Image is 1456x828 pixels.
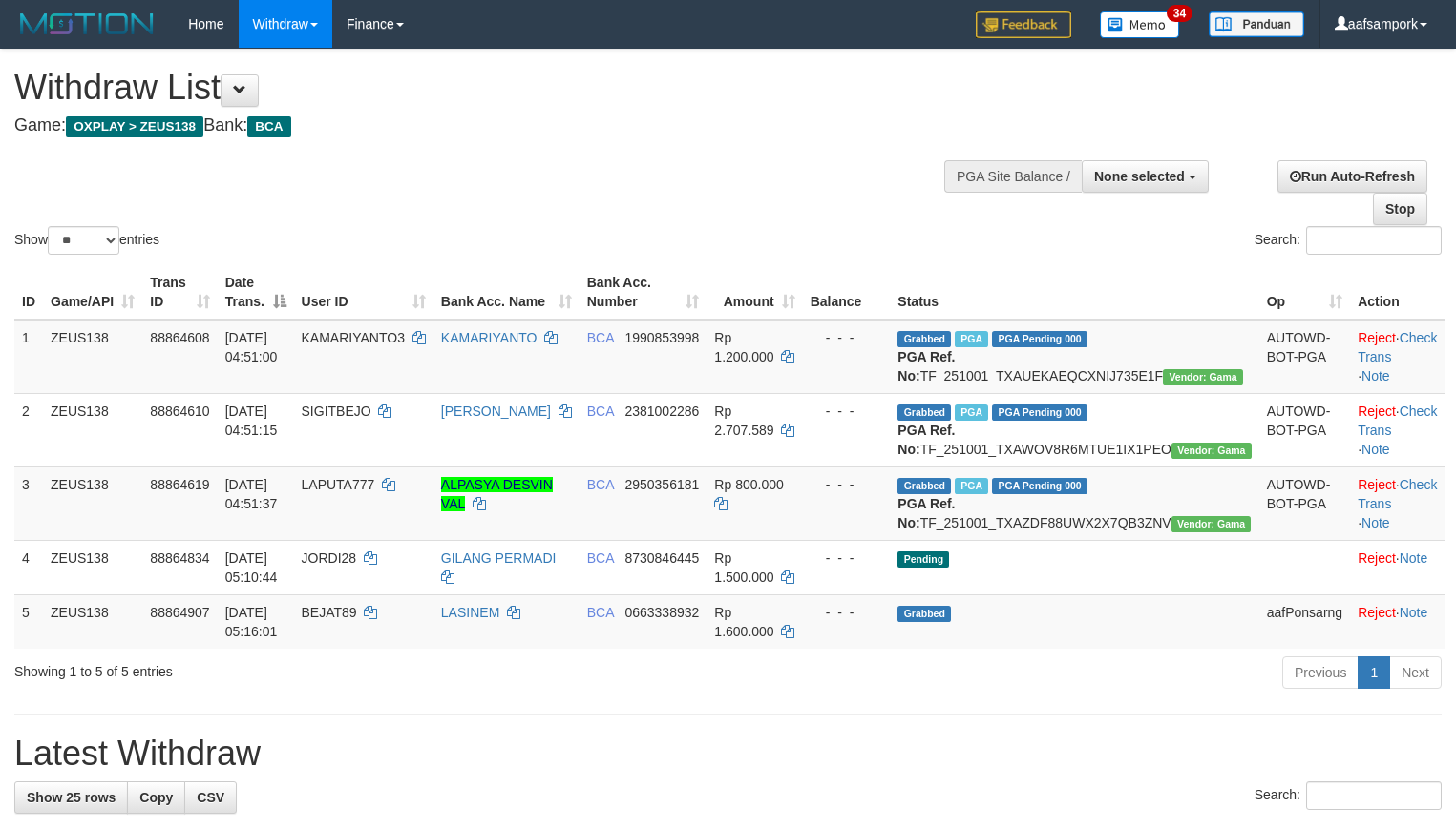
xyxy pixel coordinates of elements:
[225,477,278,511] span: [DATE] 04:51:37
[1358,656,1390,689] a: 1
[992,478,1087,494] span: PGA Pending
[247,116,290,137] span: BCA
[1361,442,1390,457] a: Note
[1350,393,1445,466] td: · ·
[1350,466,1445,540] td: · ·
[811,402,883,421] div: - - -
[1358,605,1396,620] a: Reject
[1282,656,1359,689] a: Previous
[714,605,773,639] span: Rp 1.600.000
[897,404,951,421] span: Grabbed
[811,475,883,494] div: - - -
[714,477,783,492] span: Rp 800.000
[150,605,209,620] span: 88864907
[1259,594,1350,649] td: aafPonsarng
[14,466,43,540] td: 3
[1277,160,1427,193] a: Run Auto-Refresh
[225,330,278,364] span: [DATE] 04:51:00
[890,265,1258,320] th: Status
[1306,781,1442,810] input: Search:
[1373,193,1427,225] a: Stop
[955,331,988,347] span: Marked by aaftanly
[441,404,551,419] a: [PERSON_NAME]
[127,781,185,814] a: Copy
[1350,265,1445,320] th: Action
[43,466,142,540] td: ZEUS138
[1259,265,1350,320] th: Op: activate to sort column ascending
[580,265,707,320] th: Bank Acc. Number: activate to sort column ascending
[150,404,209,419] span: 88864610
[302,477,375,492] span: LAPUTA777
[890,320,1258,394] td: TF_251001_TXAUEKAEQCXNIJ735E1F
[66,116,203,137] span: OXPLAY > ZEUS138
[302,404,371,419] span: SIGITBEJO
[14,594,43,649] td: 5
[1255,781,1442,810] label: Search:
[1171,516,1252,532] span: Vendor URL: https://trx31.1velocity.biz
[225,550,278,585] span: [DATE] 05:10:44
[294,265,433,320] th: User ID: activate to sort column ascending
[14,735,1442,773] h1: Latest Withdraw
[43,540,142,594] td: ZEUS138
[1100,11,1180,38] img: Button%20Memo.svg
[441,605,499,620] a: LASINEM
[976,11,1071,38] img: Feedback.jpg
[624,404,699,419] span: Copy 2381002286 to clipboard
[897,606,951,622] span: Grabbed
[1358,477,1437,511] a: Check Trans
[225,605,278,639] span: [DATE] 05:16:01
[1358,330,1396,345] a: Reject
[1163,369,1243,385] span: Vendor URL: https://trx31.1velocity.biz
[302,330,405,345] span: KAMARIYANTO3
[714,550,773,585] span: Rp 1.500.000
[897,551,949,568] span: Pending
[624,605,699,620] span: Copy 0663338932 to clipboard
[302,550,357,566] span: JORDI28
[43,265,142,320] th: Game/API: activate to sort column ascending
[890,393,1258,466] td: TF_251001_TXAWOV8R6MTUE1IX1PEO
[225,404,278,438] span: [DATE] 04:51:15
[1350,594,1445,649] td: ·
[897,331,951,347] span: Grabbed
[1255,226,1442,255] label: Search:
[1358,330,1437,364] a: Check Trans
[811,549,883,568] div: - - -
[803,265,891,320] th: Balance
[897,349,955,383] b: PGA Ref. No:
[1358,404,1437,438] a: Check Trans
[441,330,538,345] a: KAMARIYANTO
[624,550,699,566] span: Copy 8730846445 to clipboard
[811,328,883,347] div: - - -
[890,466,1258,540] td: TF_251001_TXAZDF88UWX2X7QB3ZNV
[1259,466,1350,540] td: AUTOWD-BOT-PGA
[992,404,1087,421] span: PGA Pending
[14,116,952,135] h4: Game: Bank:
[714,330,773,364] span: Rp 1.200.000
[142,265,217,320] th: Trans ID: activate to sort column ascending
[139,790,173,805] span: Copy
[14,320,43,394] td: 1
[1400,550,1428,566] a: Note
[150,550,209,566] span: 88864834
[624,330,699,345] span: Copy 1990853998 to clipboard
[955,478,988,494] span: Marked by aaftanly
[14,393,43,466] td: 2
[1094,169,1185,184] span: None selected
[587,477,614,492] span: BCA
[14,69,952,107] h1: Withdraw List
[897,423,955,457] b: PGA Ref. No:
[897,478,951,494] span: Grabbed
[1389,656,1442,689] a: Next
[1361,515,1390,530] a: Note
[43,594,142,649] td: ZEUS138
[27,790,116,805] span: Show 25 rows
[897,496,955,530] b: PGA Ref. No:
[48,226,119,255] select: Showentries
[1361,368,1390,383] a: Note
[811,603,883,622] div: - - -
[944,160,1082,193] div: PGA Site Balance /
[624,477,699,492] span: Copy 2950356181 to clipboard
[14,10,159,38] img: MOTION_logo.png
[14,781,128,814] a: Show 25 rows
[1259,393,1350,466] td: AUTOWD-BOT-PGA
